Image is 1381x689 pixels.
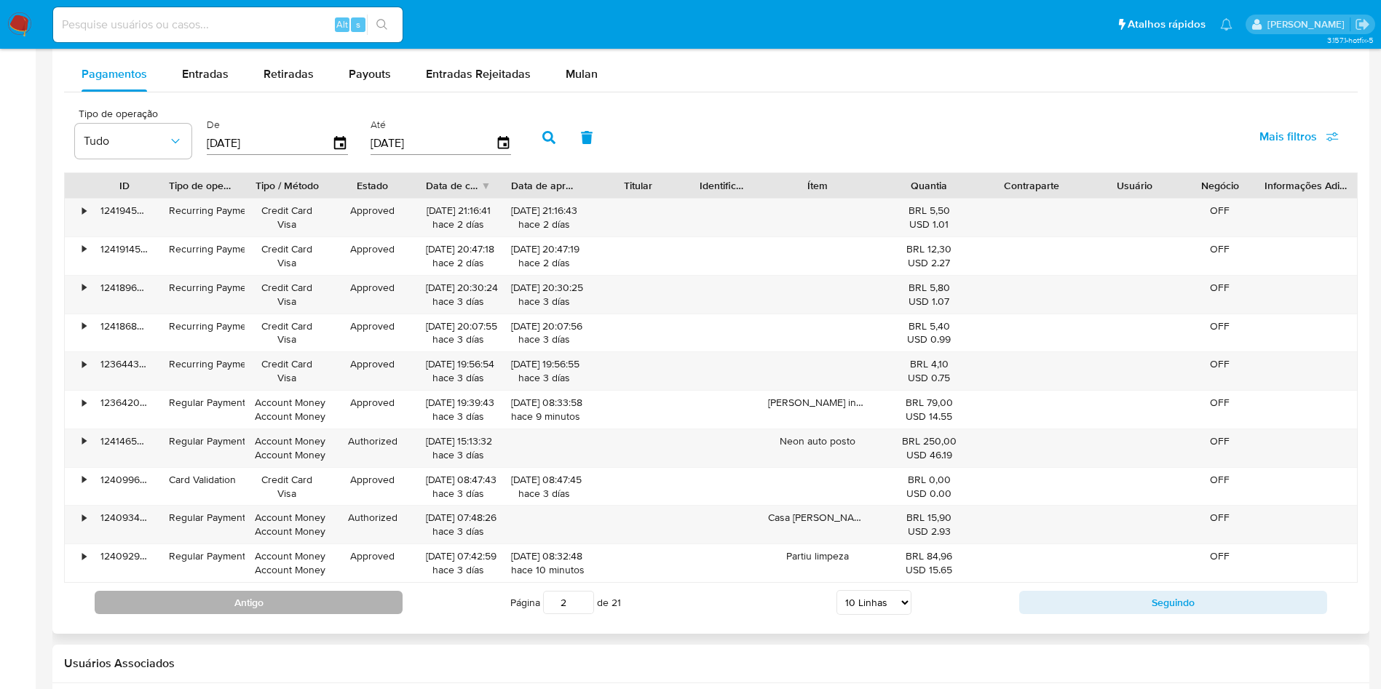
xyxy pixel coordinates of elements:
[1355,17,1370,32] a: Sair
[1267,17,1350,31] p: magno.ferreira@mercadopago.com.br
[1128,17,1206,32] span: Atalhos rápidos
[356,17,360,31] span: s
[1327,34,1374,46] span: 3.157.1-hotfix-5
[64,656,1358,671] h2: Usuários Associados
[53,15,403,34] input: Pesquise usuários ou casos...
[336,17,348,31] span: Alt
[1220,18,1232,31] a: Notificações
[367,15,397,35] button: search-icon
